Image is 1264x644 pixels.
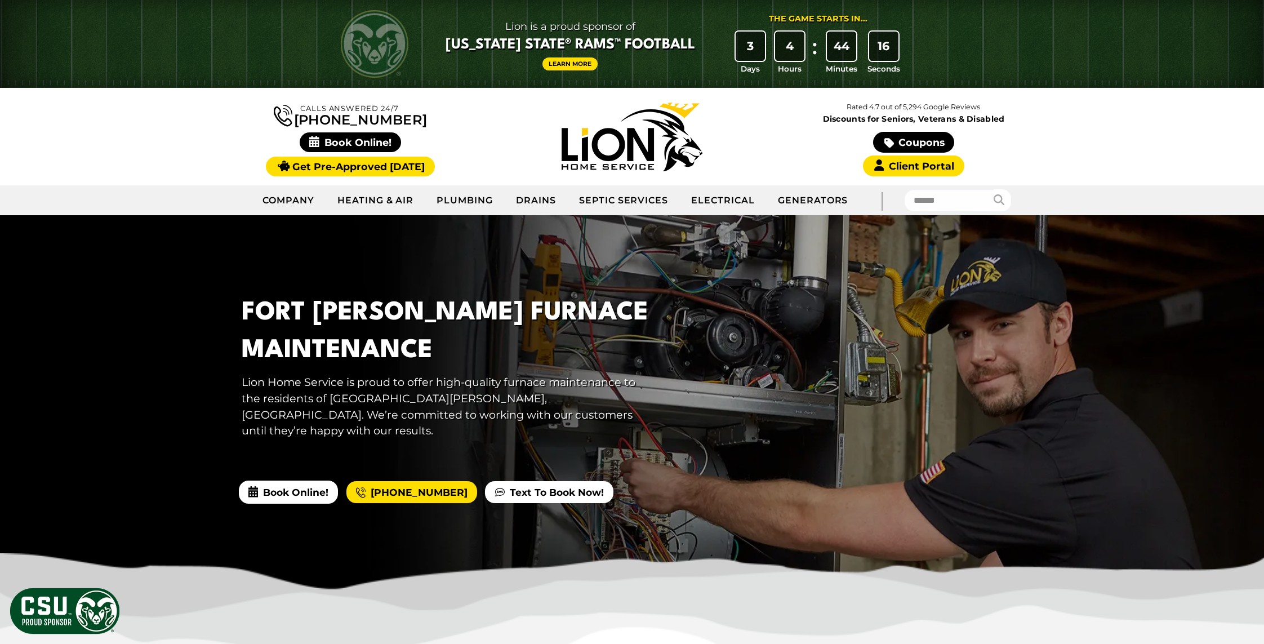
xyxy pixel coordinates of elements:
[873,132,954,153] a: Coupons
[869,32,898,61] div: 16
[775,32,804,61] div: 4
[773,101,1054,113] p: Rated 4.7 out of 5,294 Google Reviews
[826,63,857,74] span: Minutes
[242,294,652,370] h1: Fort [PERSON_NAME] Furnace Maintenance
[300,132,402,152] span: Book Online!
[485,481,613,504] a: Text To Book Now!
[346,481,477,504] a: [PHONE_NUMBER]
[767,186,860,215] a: Generators
[827,32,856,61] div: 44
[425,186,505,215] a: Plumbing
[242,374,652,439] p: Lion Home Service is proud to offer high-quality furnace maintenance to the residents of [GEOGRAP...
[859,185,904,215] div: |
[775,115,1052,123] span: Discounts for Seniors, Veterans & Disabled
[446,35,695,55] span: [US_STATE] State® Rams™ Football
[680,186,767,215] a: Electrical
[863,156,964,176] a: Client Portal
[809,32,821,75] div: :
[266,157,434,176] a: Get Pre-Approved [DATE]
[239,481,338,503] span: Book Online!
[341,10,408,78] img: CSU Rams logo
[274,103,427,127] a: [PHONE_NUMBER]
[867,63,900,74] span: Seconds
[542,57,598,70] a: Learn More
[778,63,802,74] span: Hours
[769,13,867,25] div: The Game Starts in...
[8,587,121,636] img: CSU Sponsor Badge
[568,186,680,215] a: Septic Services
[736,32,765,61] div: 3
[562,103,702,171] img: Lion Home Service
[505,186,568,215] a: Drains
[326,186,425,215] a: Heating & Air
[741,63,760,74] span: Days
[446,17,695,35] span: Lion is a proud sponsor of
[251,186,326,215] a: Company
